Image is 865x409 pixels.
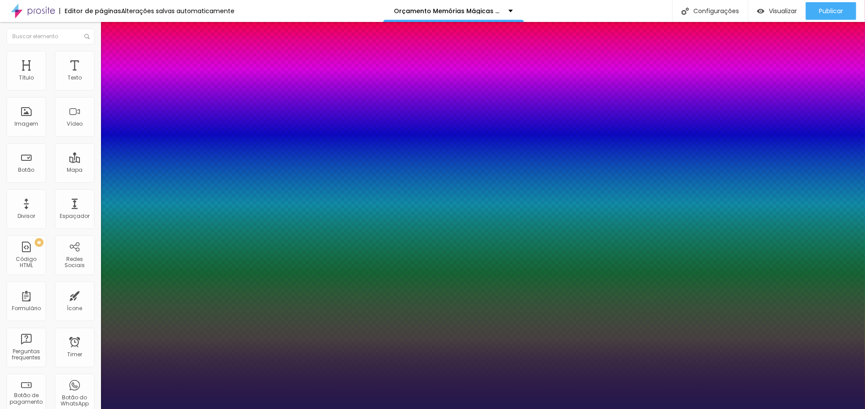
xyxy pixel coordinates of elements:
div: Timer [67,351,82,358]
div: Redes Sociais [57,256,92,269]
div: Divisor [18,213,35,219]
div: Título [19,75,34,81]
div: Alterações salvas automaticamente [121,8,234,14]
div: Formulário [12,305,41,311]
div: Botão de pagamento [9,392,43,405]
img: view-1.svg [757,7,764,15]
img: Icone [84,34,90,39]
div: Mapa [67,167,83,173]
div: Código HTML [9,256,43,269]
div: Imagem [14,121,38,127]
div: Editor de páginas [59,8,121,14]
button: Publicar [806,2,856,20]
input: Buscar elemento [7,29,94,44]
div: Perguntas frequentes [9,348,43,361]
div: Botão [18,167,35,173]
img: Icone [681,7,689,15]
button: Visualizar [748,2,806,20]
span: Visualizar [769,7,797,14]
div: Texto [68,75,82,81]
div: Espaçador [60,213,90,219]
div: Ícone [67,305,83,311]
span: Publicar [819,7,843,14]
div: Botão do WhatsApp [57,395,92,407]
p: Orçamento Memórias Mágicas Terra [DATE] [394,8,502,14]
div: Vídeo [67,121,83,127]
